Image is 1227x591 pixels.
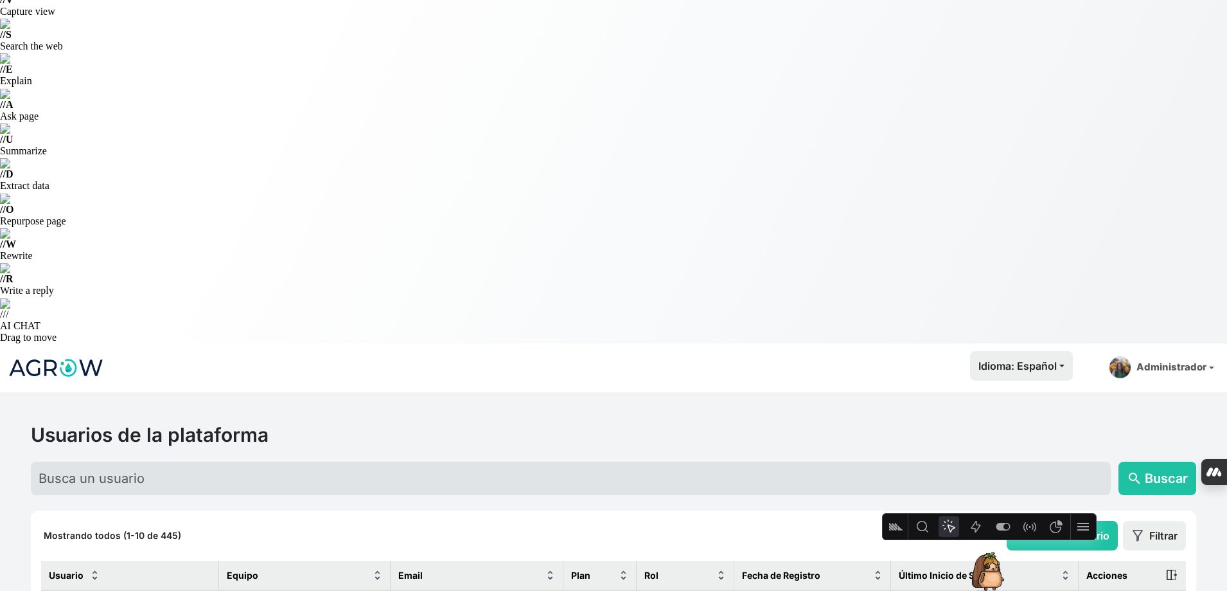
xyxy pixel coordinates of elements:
[970,351,1073,381] button: Idioma: Español
[8,352,104,384] img: Logo
[44,529,181,542] p: Mostrando todos (1-10 de 445)
[1123,521,1186,550] button: Filtrar
[398,568,423,582] span: Email
[1086,568,1127,582] span: Acciones
[873,570,883,580] img: sort
[1145,469,1188,488] span: Buscar
[899,568,999,582] span: Último Inicio de Sesión
[1165,568,1178,581] img: action
[49,568,84,582] span: Usuario
[1118,462,1196,495] button: searchBuscar
[227,568,258,582] span: Equipo
[1061,570,1070,580] img: sort
[742,568,820,582] span: Fecha de Registro
[1127,471,1142,486] span: search
[31,462,1111,495] input: Busca un usuario
[1109,356,1131,379] img: admin-picture
[619,570,628,580] img: sort
[90,570,100,580] img: sort
[644,568,658,582] span: Rol
[571,568,590,582] span: Plan
[716,570,726,580] img: sort
[1131,529,1144,542] img: filter
[31,423,1196,446] h2: Usuarios de la plataforma
[373,570,382,580] img: sort
[545,570,555,580] img: sort
[1104,351,1219,384] a: Administrador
